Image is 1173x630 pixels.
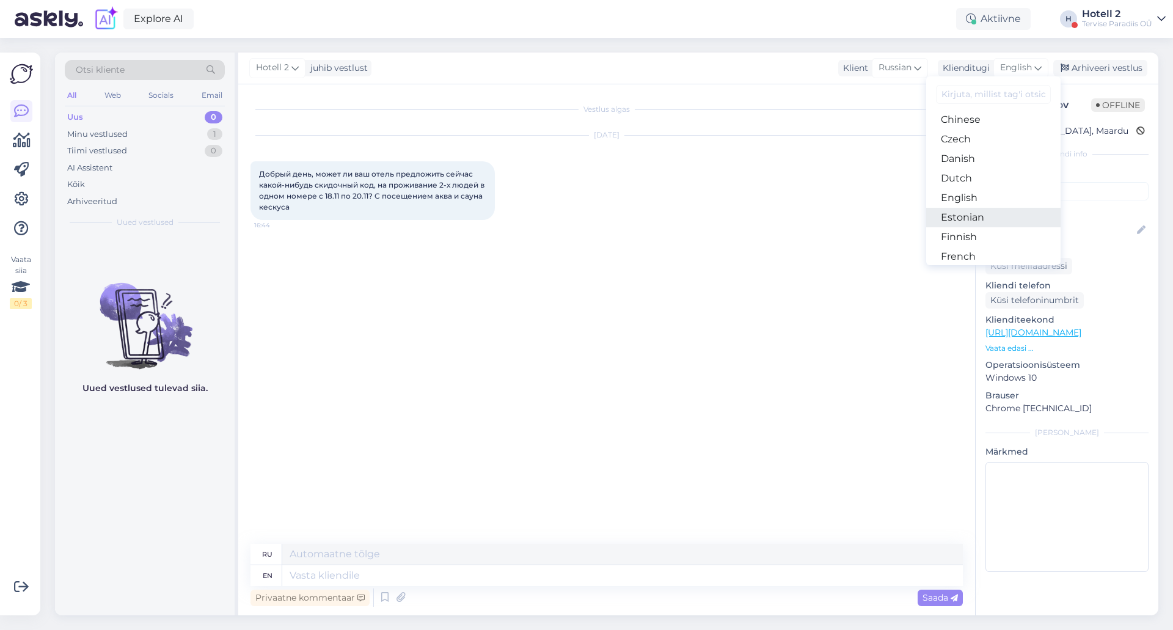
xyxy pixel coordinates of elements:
[256,61,289,75] span: Hotell 2
[207,128,222,141] div: 1
[985,359,1149,372] p: Operatsioonisüsteem
[10,298,32,309] div: 0 / 3
[1091,98,1145,112] span: Offline
[923,592,958,603] span: Saada
[956,8,1031,30] div: Aktiivne
[838,62,868,75] div: Klient
[1082,9,1166,29] a: Hotell 2Tervise Paradiis OÜ
[985,445,1149,458] p: Märkmed
[985,148,1149,159] div: Kliendi info
[10,62,33,86] img: Askly Logo
[76,64,125,76] span: Otsi kliente
[985,427,1149,438] div: [PERSON_NAME]
[67,128,128,141] div: Minu vestlused
[985,205,1149,218] p: Kliendi nimi
[926,208,1061,227] a: Estonian
[926,130,1061,149] a: Czech
[938,62,990,75] div: Klienditugi
[67,178,85,191] div: Kõik
[985,182,1149,200] input: Lisa tag
[985,327,1081,338] a: [URL][DOMAIN_NAME]
[82,382,208,395] p: Uued vestlused tulevad siia.
[926,247,1061,266] a: French
[1082,9,1152,19] div: Hotell 2
[117,217,174,228] span: Uued vestlused
[985,292,1084,309] div: Küsi telefoninumbrit
[985,402,1149,415] p: Chrome [TECHNICAL_ID]
[250,104,963,115] div: Vestlus algas
[926,227,1061,247] a: Finnish
[985,372,1149,384] p: Windows 10
[879,61,912,75] span: Russian
[985,343,1149,354] p: Vaata edasi ...
[985,258,1072,274] div: Küsi meiliaadressi
[1000,61,1032,75] span: English
[263,565,272,586] div: en
[123,9,194,29] a: Explore AI
[926,110,1061,130] a: Chinese
[985,279,1149,292] p: Kliendi telefon
[262,544,272,565] div: ru
[205,145,222,157] div: 0
[55,261,235,371] img: No chats
[926,188,1061,208] a: English
[1053,60,1147,76] div: Arhiveeri vestlus
[985,167,1149,180] p: Kliendi tag'id
[254,221,300,230] span: 16:44
[986,224,1135,237] input: Lisa nimi
[67,196,117,208] div: Arhiveeritud
[67,162,112,174] div: AI Assistent
[985,245,1149,258] p: Kliendi email
[67,145,127,157] div: Tiimi vestlused
[1082,19,1152,29] div: Tervise Paradiis OÜ
[65,87,79,103] div: All
[985,389,1149,402] p: Brauser
[146,87,176,103] div: Socials
[259,169,486,211] span: Добрый день, может ли ваш отель предложить сейчас какой-нибудь скидочный код, на проживание 2-х л...
[250,590,370,606] div: Privaatne kommentaar
[926,149,1061,169] a: Danish
[102,87,123,103] div: Web
[199,87,225,103] div: Email
[10,254,32,309] div: Vaata siia
[93,6,119,32] img: explore-ai
[936,85,1051,104] input: Kirjuta, millist tag'i otsid
[926,169,1061,188] a: Dutch
[250,130,963,141] div: [DATE]
[67,111,83,123] div: Uus
[205,111,222,123] div: 0
[305,62,368,75] div: juhib vestlust
[1060,10,1077,27] div: H
[985,313,1149,326] p: Klienditeekond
